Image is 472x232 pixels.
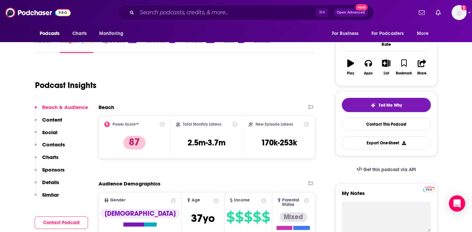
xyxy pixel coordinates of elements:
[40,29,60,38] span: Podcasts
[342,136,431,149] button: Export One-Sheet
[35,179,59,192] button: Details
[42,141,65,148] p: Contacts
[224,37,244,53] a: Lists85
[35,141,65,154] button: Contacts
[185,37,214,53] a: Credits550
[342,55,360,79] button: Play
[35,37,50,53] a: About
[282,198,303,207] span: Parental Status
[94,27,132,40] button: open menu
[112,122,139,127] h2: Power Score™
[235,212,243,222] span: $
[42,192,59,198] p: Similar
[35,117,62,129] button: Content
[412,27,437,40] button: open menu
[110,198,125,202] span: Gender
[332,29,359,38] span: For Business
[461,5,467,11] svg: Add a profile image
[452,5,467,20] span: Logged in as dkcmediatechnyc
[423,187,435,192] img: Podchaser Pro
[417,29,429,38] span: More
[118,5,374,20] div: Search podcasts, credits, & more...
[35,129,57,142] button: Social
[254,37,270,53] a: Similar
[35,80,97,90] h1: Podcast Insights
[72,29,87,38] span: Charts
[433,7,443,18] a: Show notifications dropdown
[191,212,215,225] span: 37 yo
[60,37,93,53] a: InsightsPodchaser Pro
[351,161,422,178] a: Get this podcast via API
[342,190,431,202] label: My Notes
[261,138,297,148] h3: 170k-253k
[334,8,368,17] button: Open AdvancedNew
[35,216,88,229] button: Contact Podcast
[253,212,261,222] span: $
[68,27,91,40] a: Charts
[337,11,365,14] span: Open Advanced
[42,166,65,173] p: Sponsors
[342,118,431,131] a: Contact This Podcast
[42,117,62,123] p: Content
[42,104,88,110] p: Reach & Audience
[226,212,234,222] span: $
[262,212,270,222] span: $
[188,138,226,148] h3: 2.5m-3.7m
[416,7,427,18] a: Show notifications dropdown
[103,37,136,53] a: Episodes779
[327,27,367,40] button: open menu
[192,198,200,202] span: Age
[396,71,412,75] div: Bookmark
[395,55,413,79] button: Bookmark
[35,154,58,166] button: Charts
[342,98,431,112] button: tell me why sparkleTell Me Why
[316,8,328,17] span: ⌘ K
[35,27,69,40] button: open menu
[35,192,59,204] button: Similar
[99,29,123,38] span: Monitoring
[42,154,58,160] p: Charts
[234,198,250,202] span: Income
[370,103,376,108] img: tell me why sparkle
[42,129,57,136] p: Social
[452,5,467,20] img: User Profile
[363,167,416,173] span: Get this podcast via API
[379,103,402,108] span: Tell Me Why
[146,37,175,53] a: Reviews35
[452,5,467,20] button: Show profile menu
[35,166,65,179] button: Sponsors
[42,179,59,185] p: Details
[347,71,354,75] div: Play
[244,212,252,222] span: $
[280,212,307,222] div: Mixed
[123,136,145,149] p: 87
[377,55,395,79] button: List
[423,186,435,192] a: Pro website
[99,104,114,110] h2: Reach
[384,71,389,75] div: List
[413,55,431,79] button: Share
[101,209,180,218] div: [DEMOGRAPHIC_DATA]
[449,195,465,212] div: Open Intercom Messenger
[355,4,368,11] span: New
[360,55,377,79] button: Apps
[137,7,316,18] input: Search podcasts, credits, & more...
[256,122,293,127] h2: New Episode Listens
[99,180,160,187] h2: Audience Demographics
[417,71,426,75] div: Share
[342,37,431,51] div: Rate
[367,27,414,40] button: open menu
[35,104,88,117] button: Reach & Audience
[183,122,221,127] h2: Total Monthly Listens
[371,29,404,38] span: For Podcasters
[364,71,373,75] div: Apps
[5,6,71,19] img: Podchaser - Follow, Share and Rate Podcasts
